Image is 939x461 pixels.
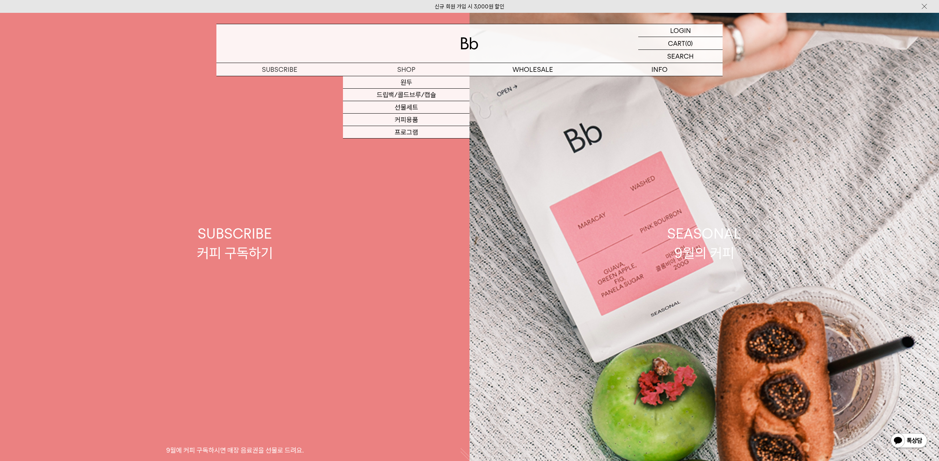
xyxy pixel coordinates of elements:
p: LOGIN [670,24,691,37]
div: SUBSCRIBE 커피 구독하기 [197,224,273,263]
img: 로고 [461,37,478,49]
a: LOGIN [638,24,723,37]
div: SEASONAL 9월의 커피 [667,224,741,263]
a: 커피용품 [343,114,469,126]
p: SEARCH [667,50,694,63]
p: WHOLESALE [469,63,596,76]
a: CART (0) [638,37,723,50]
p: (0) [685,37,693,49]
a: 신규 회원 가입 시 3,000원 할인 [435,3,504,10]
p: INFO [596,63,723,76]
a: 프로그램 [343,126,469,139]
a: 드립백/콜드브루/캡슐 [343,89,469,101]
a: 선물세트 [343,101,469,114]
a: SUBSCRIBE [216,63,343,76]
a: 원두 [343,76,469,89]
img: 카카오톡 채널 1:1 채팅 버튼 [890,432,928,450]
a: SHOP [343,63,469,76]
p: CART [668,37,685,49]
